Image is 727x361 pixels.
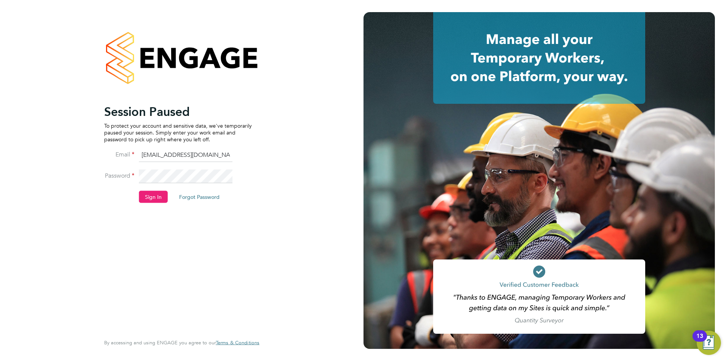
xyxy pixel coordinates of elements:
span: By accessing and using ENGAGE you agree to our [104,339,259,346]
label: Email [104,150,134,158]
label: Password [104,172,134,180]
div: 13 [696,336,703,346]
p: To protect your account and sensitive data, we've temporarily paused your session. Simply enter y... [104,122,252,143]
input: Enter your work email... [139,148,232,162]
button: Forgot Password [173,191,226,203]
button: Sign In [139,191,168,203]
a: Terms & Conditions [216,340,259,346]
span: Terms & Conditions [216,339,259,346]
button: Open Resource Center, 13 new notifications [697,331,721,355]
h2: Session Paused [104,104,252,119]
